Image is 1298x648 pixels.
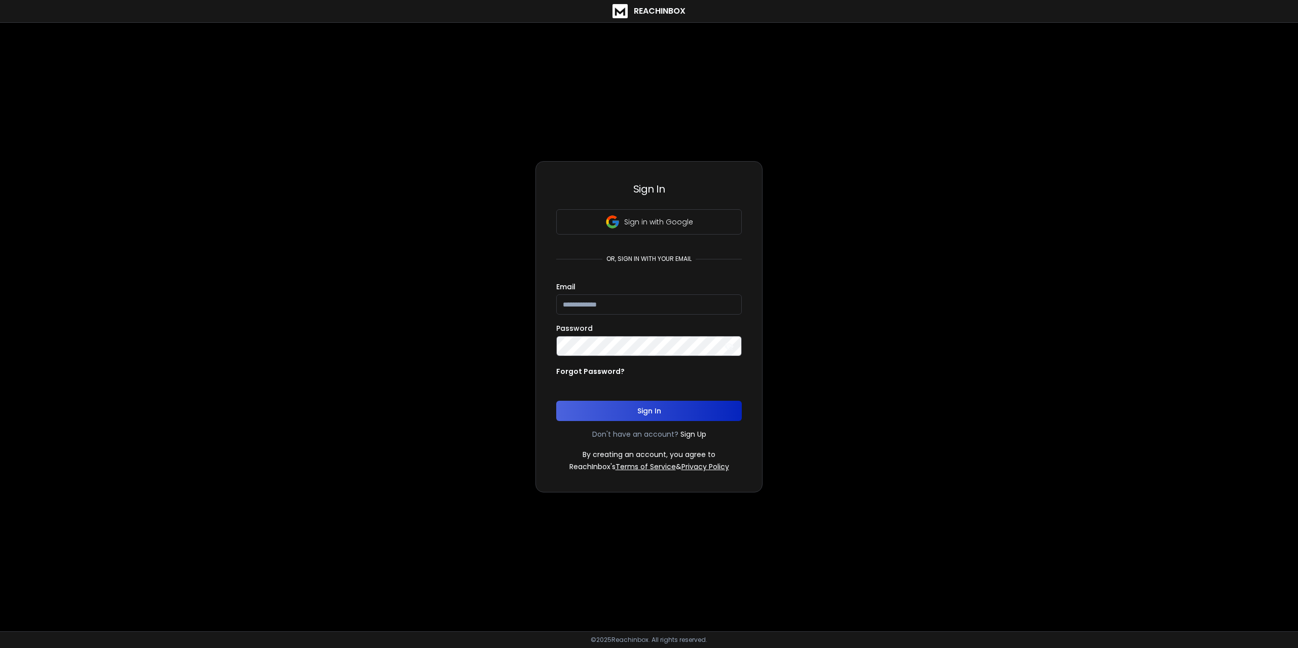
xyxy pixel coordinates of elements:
[556,209,742,235] button: Sign in with Google
[583,449,715,460] p: By creating an account, you agree to
[602,255,696,263] p: or, sign in with your email
[624,217,693,227] p: Sign in with Google
[556,283,575,290] label: Email
[680,429,706,439] a: Sign Up
[569,462,729,472] p: ReachInbox's &
[634,5,686,17] h1: ReachInbox
[592,429,678,439] p: Don't have an account?
[556,325,593,332] label: Password
[591,636,707,644] p: © 2025 Reachinbox. All rights reserved.
[556,182,742,196] h3: Sign In
[556,366,625,376] p: Forgot Password?
[612,4,686,18] a: ReachInbox
[616,462,676,472] a: Terms of Service
[556,401,742,421] button: Sign In
[681,462,729,472] a: Privacy Policy
[612,4,628,18] img: logo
